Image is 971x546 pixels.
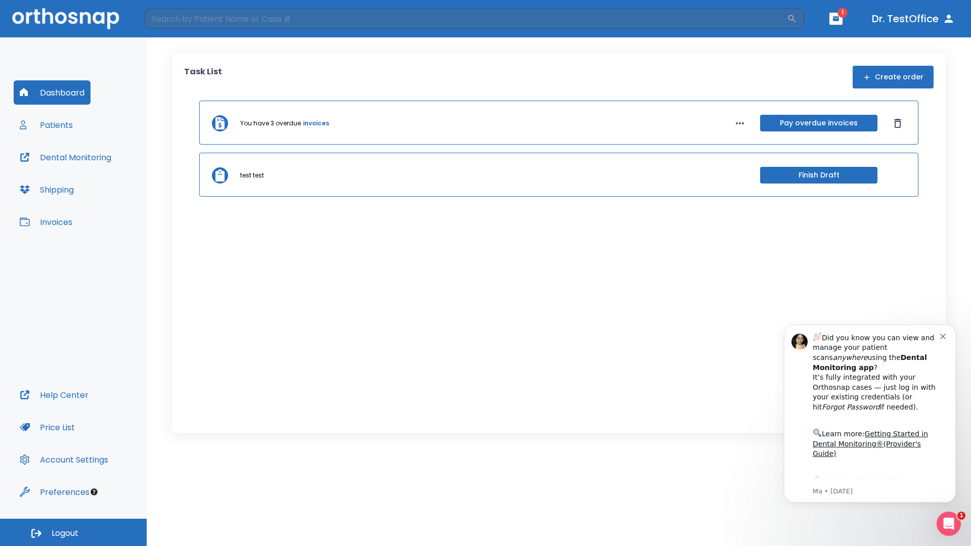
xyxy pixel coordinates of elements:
[14,145,117,169] button: Dental Monitoring
[44,161,134,179] a: App Store
[14,480,96,504] button: Preferences
[240,171,264,180] p: test test
[44,159,171,210] div: Download the app: | ​ Let us know if you need help getting started!
[14,415,81,439] button: Price List
[12,8,119,29] img: Orthosnap
[853,66,934,88] button: Create order
[937,512,961,536] iframe: Intercom live chat
[145,9,787,29] input: Search by Patient Name or Case #
[14,383,95,407] button: Help Center
[90,487,99,496] div: Tooltip anchor
[171,16,180,24] button: Dismiss notification
[184,66,222,88] p: Task List
[14,80,91,105] button: Dashboard
[240,119,301,128] p: You have 3 overdue
[14,447,114,472] button: Account Settings
[957,512,965,520] span: 1
[44,171,171,180] p: Message from Ma, sent 7w ago
[837,8,848,18] span: 1
[760,115,877,131] button: Pay overdue invoices
[14,210,78,234] button: Invoices
[303,119,329,128] a: invoices
[52,528,78,539] span: Logout
[14,177,80,202] button: Shipping
[760,167,877,184] button: Finish Draft
[868,10,959,28] button: Dr. TestOffice
[890,115,906,131] button: Dismiss
[769,315,971,509] iframe: Intercom notifications message
[14,113,79,137] button: Patients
